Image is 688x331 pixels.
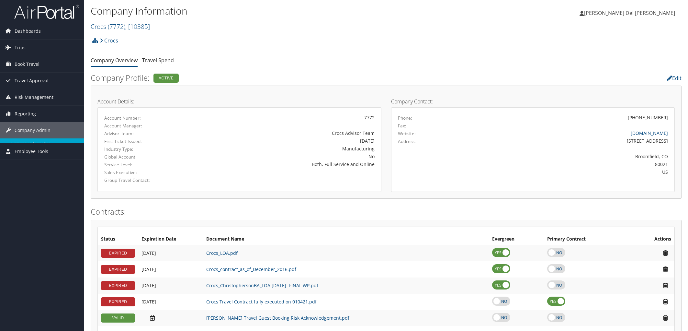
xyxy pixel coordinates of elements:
div: Add/Edit Date [141,299,200,305]
span: Book Travel [15,56,39,72]
div: Add/Edit Date [141,250,200,256]
th: Status [98,233,138,245]
label: Address: [398,138,416,145]
label: Global Account: [104,154,188,160]
a: [DOMAIN_NAME] [631,130,668,136]
div: EXPIRED [101,265,135,274]
div: Add/Edit Date [141,314,200,321]
th: Actions [630,233,674,245]
span: , [ 10385 ] [125,22,150,31]
label: Website: [398,130,416,137]
label: Fax: [398,123,406,129]
a: [PERSON_NAME] Del [PERSON_NAME] [580,3,682,23]
div: VALID [101,313,135,323]
label: Group Travel Contact: [104,177,188,183]
a: Crocs [100,34,118,47]
i: Remove Contract [660,298,671,305]
i: Remove Contract [660,314,671,321]
div: Manufacturing [197,145,374,152]
div: [STREET_ADDRESS] [468,137,668,144]
label: Phone: [398,115,412,121]
div: Crocs Advisor Team [197,130,374,136]
a: Edit [667,75,682,82]
span: ( 7772 ) [108,22,125,31]
span: [PERSON_NAME] Del [PERSON_NAME] [584,9,675,17]
i: Remove Contract [660,250,671,256]
span: [DATE] [141,282,156,289]
label: Sales Executive: [104,169,188,176]
div: Active [153,74,179,83]
th: Document Name [203,233,489,245]
div: Add/Edit Date [141,266,200,272]
span: [DATE] [141,250,156,256]
h4: Company Contact: [391,99,675,104]
h2: Contracts: [91,206,682,217]
a: Crocs_LOA.pdf [206,250,238,256]
div: No [197,153,374,160]
img: airportal-logo.png [14,4,79,19]
a: Company Overview [91,57,138,64]
label: Service Level: [104,161,188,168]
i: Remove Contract [660,266,671,273]
div: EXPIRED [101,281,135,290]
span: Trips [15,40,26,56]
div: [PHONE_NUMBER] [628,114,668,121]
div: [DATE] [197,137,374,144]
a: Crocs_ChristophersonBA_LOA [DATE]- FINAL WP.pdf [206,282,318,289]
span: Company Admin [15,122,51,138]
h2: Company Profile: [91,72,481,83]
h1: Company Information [91,4,485,18]
div: Both, Full Service and Online [197,161,374,168]
div: EXPIRED [101,297,135,306]
span: Reporting [15,106,36,122]
a: [PERSON_NAME] Travel Guest Booking Risk Acknowledgement.pdf [206,315,349,321]
label: Advisor Team: [104,130,188,137]
label: Account Manager: [104,123,188,129]
div: Add/Edit Date [141,283,200,289]
a: Crocs Travel Contract fully executed on 010421.pdf [206,299,317,305]
i: Remove Contract [660,282,671,289]
span: [DATE] [141,266,156,272]
span: Travel Approval [15,73,49,89]
span: [DATE] [141,299,156,305]
span: Employee Tools [15,143,48,160]
a: Travel Spend [142,57,174,64]
th: Expiration Date [138,233,203,245]
div: US [468,169,668,175]
div: 7772 [197,114,374,121]
label: First Ticket Issued: [104,138,188,145]
span: Dashboards [15,23,41,39]
a: Crocs [91,22,150,31]
h4: Account Details: [97,99,381,104]
th: Primary Contract [544,233,630,245]
div: EXPIRED [101,249,135,258]
label: Account Number: [104,115,188,121]
a: Crocs_contract_as_of_December_2016.pdf [206,266,296,272]
div: 80021 [468,161,668,168]
span: Risk Management [15,89,53,105]
div: Broomfield, CO [468,153,668,160]
label: Industry Type: [104,146,188,152]
th: Evergreen [489,233,544,245]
